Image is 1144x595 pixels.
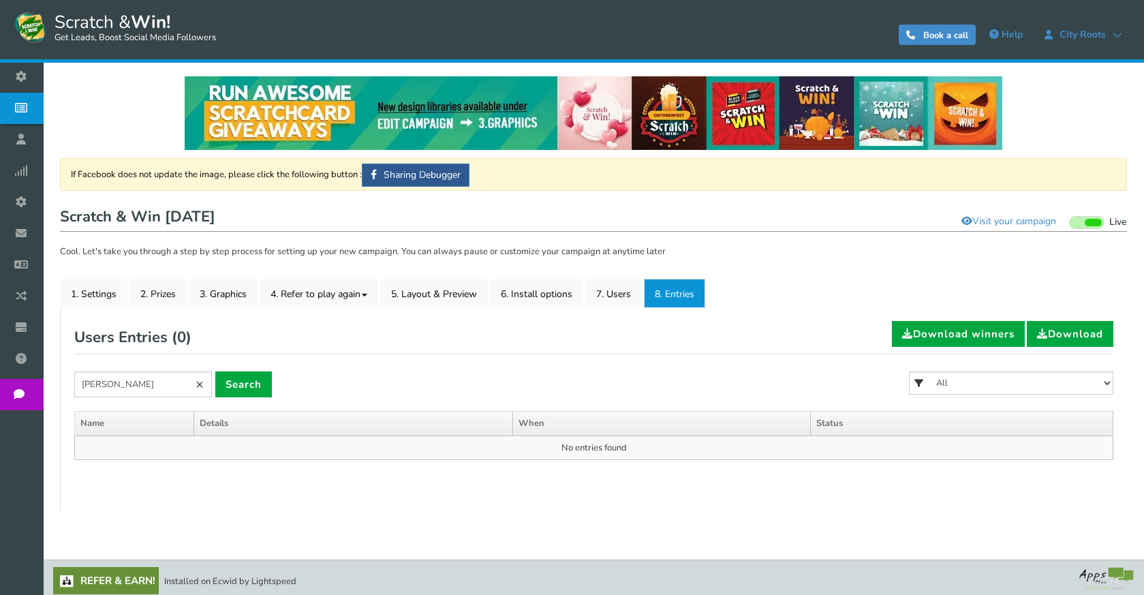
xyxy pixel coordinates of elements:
[362,164,469,187] a: Sharing Debugger
[60,279,127,307] a: 1. Settings
[189,279,258,307] a: 3. Graphics
[14,10,216,44] a: Scratch &Win! Get Leads, Boost Social Media Followers
[810,412,1113,436] th: Status
[953,210,1065,233] a: Visit your campaign
[75,436,1113,460] td: No entries found
[1027,321,1113,347] a: Download
[644,279,705,307] a: 8. Entries
[60,204,1127,232] h1: Scratch & Win [DATE]
[260,279,378,307] a: 4. Refer to play again
[490,279,583,307] a: 6. Install options
[1109,216,1127,229] span: Live
[131,10,170,34] strong: Win!
[129,279,187,307] a: 2. Prizes
[187,371,212,397] a: ×
[892,321,1025,347] a: Download winners
[380,279,488,307] a: 5. Layout & Preview
[60,245,1127,259] p: Cool. Let's take you through a step by step process for setting up your new campaign. You can alw...
[53,567,159,594] a: Refer & Earn!
[194,412,513,436] th: Details
[1002,28,1023,41] span: Help
[215,371,272,397] a: Search
[983,24,1030,46] a: Help
[923,29,968,42] span: Book a call
[1079,567,1134,590] img: bg_logo_foot.webp
[14,10,48,44] img: Scratch and Win
[177,327,186,348] span: 0
[60,158,1127,191] div: If Facebook does not update the image, please click the following button :
[1087,538,1144,595] iframe: LiveChat chat widget
[48,10,216,44] span: Scratch &
[185,76,1002,150] img: festival-poster-2020.webp
[75,412,194,436] th: Name
[513,412,810,436] th: When
[1053,29,1113,40] span: City Roots
[74,321,191,354] h2: Users Entries ( )
[585,279,642,307] a: 7. Users
[74,371,212,397] input: Search by name or email
[55,33,216,44] small: Get Leads, Boost Social Media Followers
[164,575,296,588] span: Installed on Ecwid by Lightspeed
[899,25,976,45] a: Book a call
